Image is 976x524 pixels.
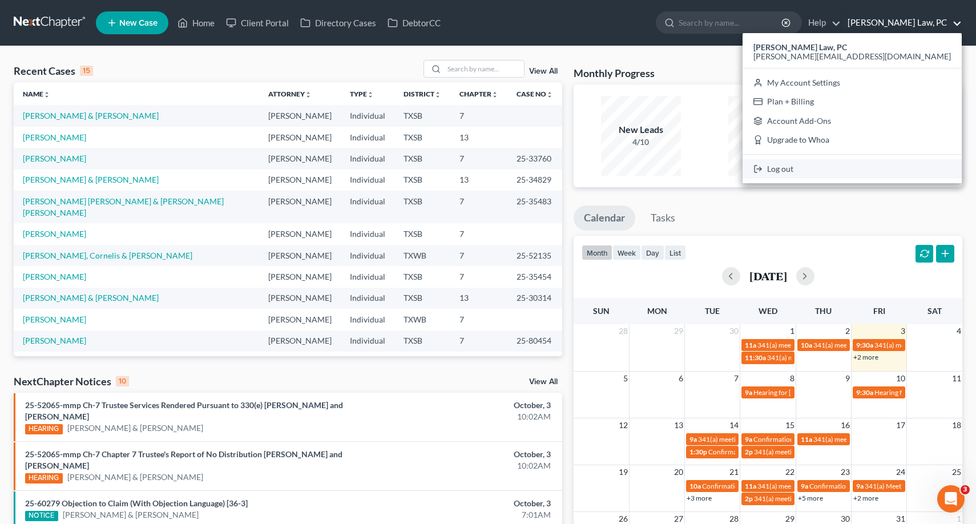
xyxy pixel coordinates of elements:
[507,245,562,266] td: 25-52135
[507,288,562,309] td: 25-30314
[844,372,851,385] span: 9
[450,245,507,266] td: 7
[67,471,203,483] a: [PERSON_NAME] & [PERSON_NAME]
[728,465,740,479] span: 21
[618,418,629,432] span: 12
[25,424,63,434] div: HEARING
[394,127,450,148] td: TXSB
[383,509,551,521] div: 7:01AM
[63,509,199,521] a: [PERSON_NAME] & [PERSON_NAME]
[767,353,877,362] span: 341(a) meeting for [PERSON_NAME]
[341,352,394,373] td: Individual
[394,352,450,373] td: TXWB
[23,90,50,98] a: Nameunfold_more
[383,411,551,422] div: 10:02AM
[789,324,796,338] span: 1
[80,66,93,76] div: 15
[259,191,341,223] td: [PERSON_NAME]
[689,435,697,444] span: 9a
[394,288,450,309] td: TXSB
[305,91,312,98] i: unfold_more
[394,245,450,266] td: TXWB
[404,90,441,98] a: Districtunfold_more
[23,293,159,303] a: [PERSON_NAME] & [PERSON_NAME]
[679,12,783,33] input: Search by name...
[745,482,756,490] span: 11a
[259,127,341,148] td: [PERSON_NAME]
[743,73,962,92] a: My Account Settings
[689,482,701,490] span: 10a
[507,352,562,373] td: 25-52065
[341,309,394,330] td: Individual
[23,272,86,281] a: [PERSON_NAME]
[507,191,562,223] td: 25-35483
[618,324,629,338] span: 28
[450,309,507,330] td: 7
[459,90,498,98] a: Chapterunfold_more
[25,498,248,508] a: 25-60279 Objection to Claim (With Objection Language) [36-3]
[450,352,507,373] td: 7
[350,90,374,98] a: Typeunfold_more
[383,400,551,411] div: October, 3
[601,136,681,148] div: 4/10
[367,91,374,98] i: unfold_more
[708,448,839,456] span: Confirmation Hearing for [PERSON_NAME]
[687,494,712,502] a: +3 more
[856,341,873,349] span: 9:30a
[809,482,940,490] span: Confirmation Hearing for [PERSON_NAME]
[743,92,962,111] a: Plan + Billing
[612,245,641,260] button: week
[341,191,394,223] td: Individual
[23,251,192,260] a: [PERSON_NAME], Cornelis & [PERSON_NAME]
[840,418,851,432] span: 16
[745,388,752,397] span: 9a
[25,511,58,521] div: NOTICE
[434,91,441,98] i: unfold_more
[116,376,129,386] div: 10
[618,465,629,479] span: 19
[268,90,312,98] a: Attorneyunfold_more
[601,123,681,136] div: New Leads
[856,388,873,397] span: 9:30a
[728,123,808,136] div: New Clients
[582,245,612,260] button: month
[341,266,394,287] td: Individual
[815,306,832,316] span: Thu
[341,148,394,169] td: Individual
[25,449,342,470] a: 25-52065-mmp Ch-7 Chapter 7 Trustee's Report of No Distribution [PERSON_NAME] and [PERSON_NAME]
[529,67,558,75] a: View All
[394,170,450,191] td: TXSB
[802,13,841,33] a: Help
[450,288,507,309] td: 13
[754,494,876,503] span: 341(a) meeting for Toy [PERSON_NAME]
[801,435,812,444] span: 11a
[546,91,553,98] i: unfold_more
[259,330,341,352] td: [PERSON_NAME]
[677,372,684,385] span: 6
[394,309,450,330] td: TXWB
[14,64,93,78] div: Recent Cases
[25,400,343,421] a: 25-52065-mmp Ch-7 Trustee Services Rendered Pursuant to 330(e) [PERSON_NAME] and [PERSON_NAME]
[119,19,158,27] span: New Case
[728,324,740,338] span: 30
[450,191,507,223] td: 7
[341,105,394,126] td: Individual
[743,131,962,150] a: Upgrade to Whoa
[745,353,766,362] span: 11:30a
[43,91,50,98] i: unfold_more
[865,482,975,490] span: 341(a) Meeting for [PERSON_NAME]
[517,90,553,98] a: Case Nounfold_more
[745,448,753,456] span: 2p
[705,306,720,316] span: Tue
[259,170,341,191] td: [PERSON_NAME]
[23,111,159,120] a: [PERSON_NAME] & [PERSON_NAME]
[745,341,756,349] span: 11a
[801,482,808,490] span: 9a
[743,159,962,179] a: Log out
[955,324,962,338] span: 4
[574,205,635,231] a: Calendar
[757,341,868,349] span: 341(a) meeting for [PERSON_NAME]
[733,372,740,385] span: 7
[23,196,224,217] a: [PERSON_NAME] [PERSON_NAME] & [PERSON_NAME] [PERSON_NAME]
[895,465,906,479] span: 24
